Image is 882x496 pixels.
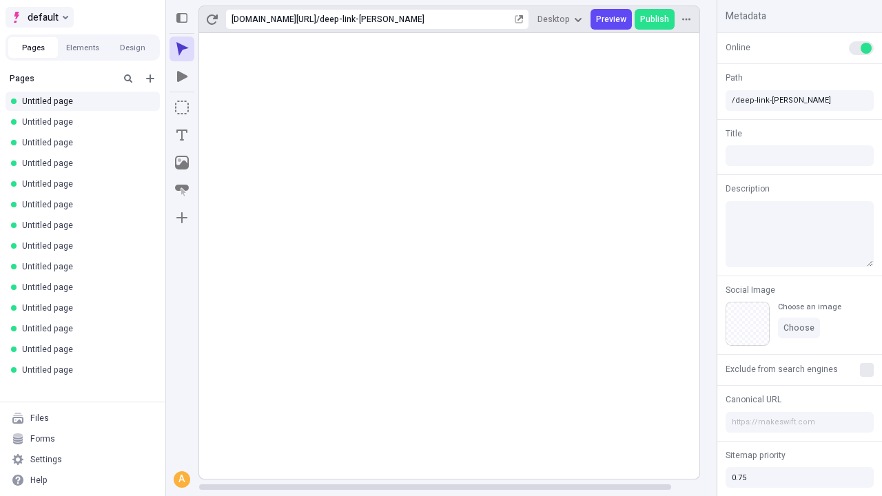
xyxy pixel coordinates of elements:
[778,302,841,312] div: Choose an image
[10,73,114,84] div: Pages
[591,9,632,30] button: Preview
[22,137,149,148] div: Untitled page
[726,127,742,140] span: Title
[22,178,149,189] div: Untitled page
[22,364,149,375] div: Untitled page
[30,433,55,444] div: Forms
[640,14,669,25] span: Publish
[726,412,874,433] input: https://makeswift.com
[726,183,770,195] span: Description
[22,220,149,231] div: Untitled page
[726,41,750,54] span: Online
[22,261,149,272] div: Untitled page
[8,37,58,58] button: Pages
[320,14,512,25] div: deep-link-[PERSON_NAME]
[175,473,189,486] div: A
[58,37,107,58] button: Elements
[170,178,194,203] button: Button
[726,363,838,375] span: Exclude from search engines
[232,14,316,25] div: [URL][DOMAIN_NAME]
[22,199,149,210] div: Untitled page
[532,9,588,30] button: Desktop
[6,7,74,28] button: Select site
[22,323,149,334] div: Untitled page
[107,37,157,58] button: Design
[778,318,820,338] button: Choose
[726,393,781,406] span: Canonical URL
[30,413,49,424] div: Files
[22,282,149,293] div: Untitled page
[22,240,149,251] div: Untitled page
[726,284,775,296] span: Social Image
[28,9,59,25] span: default
[30,475,48,486] div: Help
[22,116,149,127] div: Untitled page
[596,14,626,25] span: Preview
[537,14,570,25] span: Desktop
[22,158,149,169] div: Untitled page
[316,14,320,25] div: /
[170,123,194,147] button: Text
[22,344,149,355] div: Untitled page
[170,95,194,120] button: Box
[142,70,158,87] button: Add new
[726,449,786,462] span: Sitemap priority
[726,72,743,84] span: Path
[22,302,149,313] div: Untitled page
[783,322,814,333] span: Choose
[170,150,194,175] button: Image
[22,96,149,107] div: Untitled page
[635,9,675,30] button: Publish
[30,454,62,465] div: Settings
